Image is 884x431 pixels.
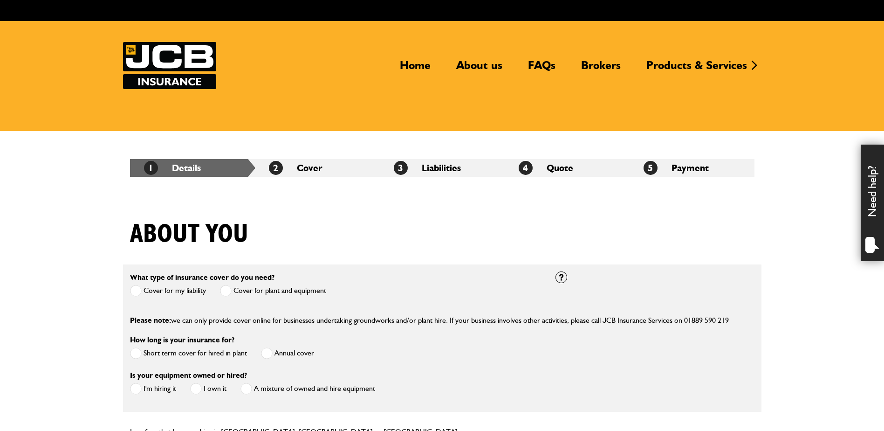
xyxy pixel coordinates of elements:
[521,58,562,80] a: FAQs
[519,161,533,175] span: 4
[130,383,176,395] label: I'm hiring it
[130,336,234,344] label: How long is your insurance for?
[861,145,884,261] div: Need help?
[394,161,408,175] span: 3
[130,274,274,281] label: What type of insurance cover do you need?
[130,159,255,177] li: Details
[130,285,206,297] label: Cover for my liability
[130,316,171,325] span: Please note:
[639,58,754,80] a: Products & Services
[505,159,630,177] li: Quote
[130,314,754,327] p: we can only provide cover online for businesses undertaking groundworks and/or plant hire. If you...
[123,42,216,89] a: JCB Insurance Services
[574,58,628,80] a: Brokers
[220,285,326,297] label: Cover for plant and equipment
[144,161,158,175] span: 1
[123,42,216,89] img: JCB Insurance Services logo
[240,383,375,395] label: A mixture of owned and hire equipment
[130,219,248,250] h1: About you
[393,58,438,80] a: Home
[449,58,509,80] a: About us
[190,383,226,395] label: I own it
[255,159,380,177] li: Cover
[380,159,505,177] li: Liabilities
[269,161,283,175] span: 2
[644,161,658,175] span: 5
[130,372,247,379] label: Is your equipment owned or hired?
[130,348,247,359] label: Short term cover for hired in plant
[630,159,754,177] li: Payment
[261,348,314,359] label: Annual cover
